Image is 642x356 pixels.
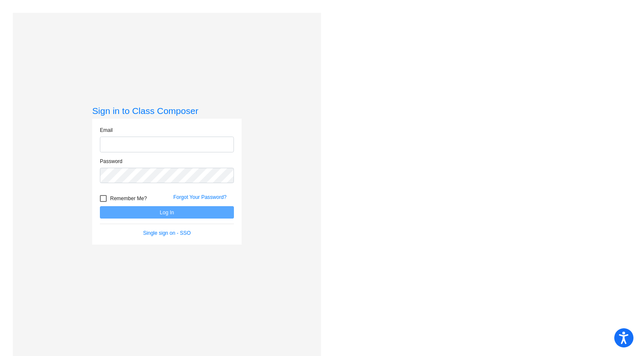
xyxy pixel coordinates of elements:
[110,193,147,204] span: Remember Me?
[92,105,242,116] h3: Sign in to Class Composer
[143,230,190,236] a: Single sign on - SSO
[100,158,123,165] label: Password
[100,126,113,134] label: Email
[173,194,227,200] a: Forgot Your Password?
[100,206,234,219] button: Log In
